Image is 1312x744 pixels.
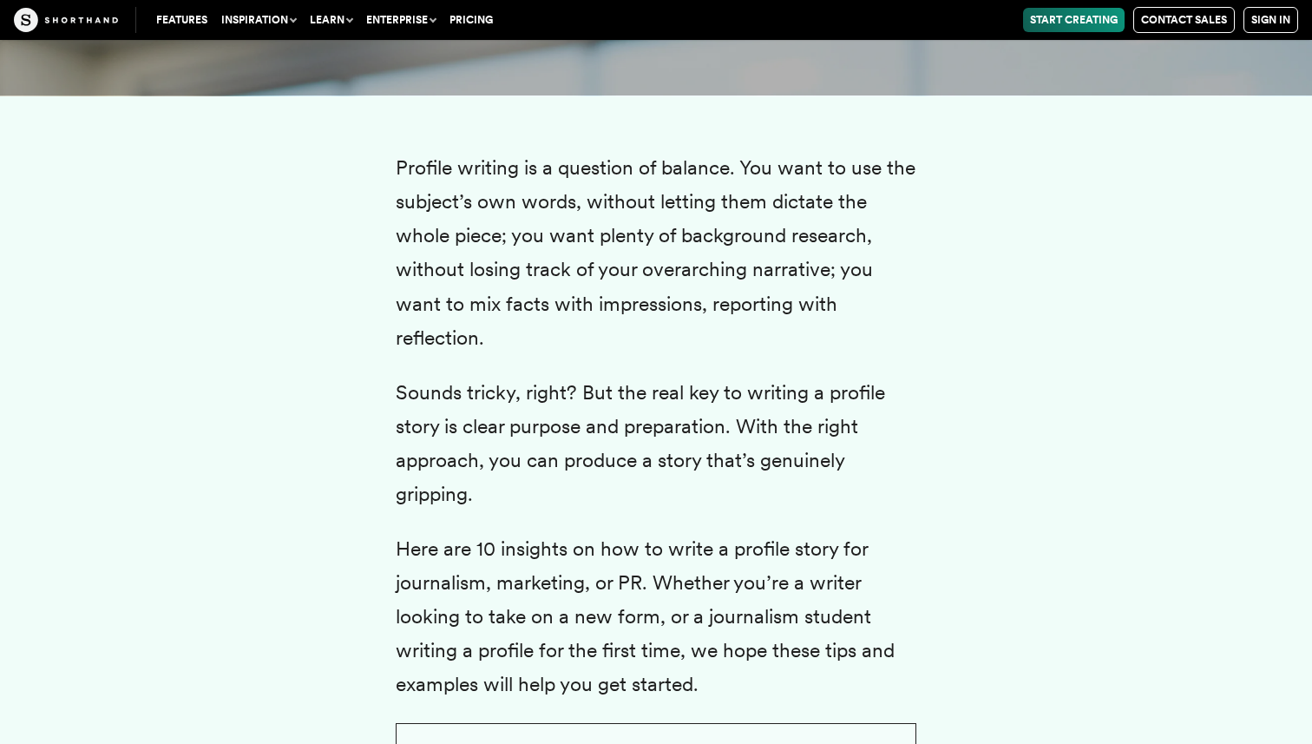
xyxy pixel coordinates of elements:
[443,8,500,32] a: Pricing
[396,151,916,355] p: Profile writing is a question of balance. You want to use the subject’s own words, without lettin...
[359,8,443,32] button: Enterprise
[149,8,214,32] a: Features
[1133,7,1235,33] a: Contact Sales
[1243,7,1298,33] a: Sign in
[396,376,916,511] p: Sounds tricky, right? But the real key to writing a profile story is clear purpose and preparatio...
[214,8,303,32] button: Inspiration
[396,532,916,701] p: Here are 10 insights on how to write a profile story for journalism, marketing, or PR. Whether yo...
[303,8,359,32] button: Learn
[14,8,118,32] img: The Craft
[1023,8,1125,32] a: Start Creating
